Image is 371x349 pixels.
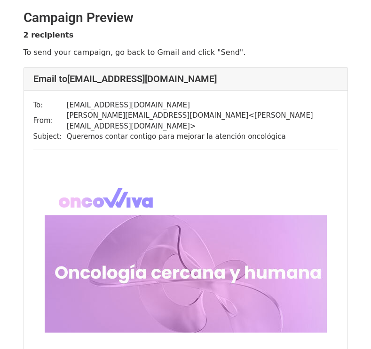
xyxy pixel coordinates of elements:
td: Queremos contar contigo para mejorar la atención oncológica [67,131,338,142]
img: Oncoviva [45,215,327,333]
p: To send your campaign, go back to Gmail and click "Send". [24,47,348,57]
td: From: [33,110,67,131]
strong: 2 recipients [24,30,74,39]
td: To: [33,100,67,111]
td: Subject: [33,131,67,142]
img: Oncoviva [59,188,153,208]
h4: Email to [EMAIL_ADDRESS][DOMAIN_NAME] [33,73,338,84]
td: [EMAIL_ADDRESS][DOMAIN_NAME] [67,100,338,111]
h2: Campaign Preview [24,10,348,26]
td: [PERSON_NAME][EMAIL_ADDRESS][DOMAIN_NAME] < [PERSON_NAME][EMAIL_ADDRESS][DOMAIN_NAME] > [67,110,338,131]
